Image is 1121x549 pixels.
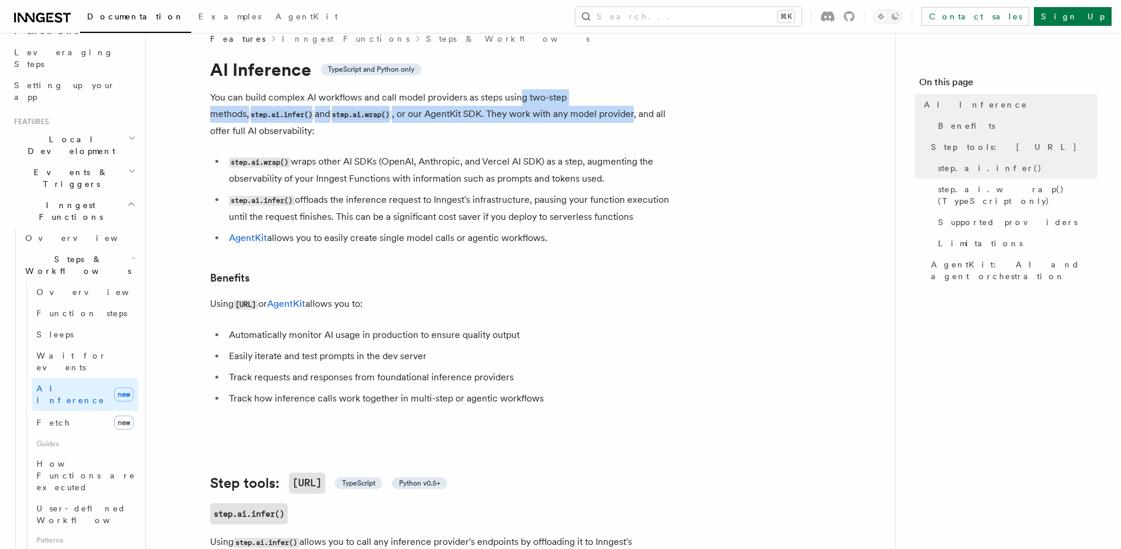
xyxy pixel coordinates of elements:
[225,327,681,343] li: Automatically monitor AI usage in production to ensure quality output
[87,12,184,21] span: Documentation
[275,12,338,21] span: AgentKit
[933,233,1097,254] a: Limitations
[919,94,1097,115] a: AI Inference
[922,7,1029,26] a: Contact sales
[36,459,135,492] span: How Functions are executed
[1034,7,1112,26] a: Sign Up
[32,324,138,345] a: Sleeps
[9,166,128,190] span: Events & Triggers
[931,259,1097,282] span: AgentKit: AI and agent orchestration
[249,110,315,120] code: step.ai.infer()
[21,249,138,282] button: Steps & Workflows
[9,117,49,126] span: Features
[229,232,267,243] a: AgentKit
[778,11,794,22] kbd: ⌘K
[9,42,138,75] a: Leveraging Steps
[32,378,138,411] a: AI Inferencenew
[874,9,902,24] button: Toggle dark mode
[210,503,288,524] a: step.ai.infer()
[32,453,138,498] a: How Functions are executed
[926,254,1097,287] a: AgentKit: AI and agent orchestration
[9,195,138,227] button: Inngest Functions
[32,345,138,378] a: Wait for events
[933,212,1097,233] a: Supported providers
[225,390,681,407] li: Track how inference calls work together in multi-step or agentic workflows
[114,387,134,401] span: new
[234,300,258,310] code: [URL]
[32,434,138,453] span: Guides
[36,287,158,297] span: Overview
[32,411,138,434] a: Fetchnew
[14,81,115,102] span: Setting up your app
[933,158,1097,179] a: step.ai.infer()
[36,418,71,427] span: Fetch
[21,253,131,277] span: Steps & Workflows
[576,7,801,26] button: Search...⌘K
[210,270,250,286] a: Benefits
[328,65,414,74] span: TypeScript and Python only
[282,33,410,45] a: Inngest Functions
[114,416,134,430] span: new
[225,230,681,246] li: allows you to easily create single model calls or agentic workflows.
[933,115,1097,136] a: Benefits
[32,303,138,324] a: Function steps
[36,309,127,318] span: Function steps
[267,298,305,309] a: AgentKit
[342,478,375,488] span: TypeScript
[268,4,345,32] a: AgentKit
[198,12,261,21] span: Examples
[289,473,325,494] code: [URL]
[229,196,295,206] code: step.ai.infer()
[32,498,138,531] a: User-defined Workflows
[21,227,138,249] a: Overview
[9,133,128,157] span: Local Development
[210,296,681,313] p: Using or allows you to:
[36,351,107,372] span: Wait for events
[426,33,590,45] a: Steps & Workflows
[9,162,138,195] button: Events & Triggers
[938,216,1077,228] span: Supported providers
[210,59,681,80] h1: AI Inference
[924,99,1027,111] span: AI Inference
[229,158,291,168] code: step.ai.wrap()
[225,348,681,364] li: Easily iterate and test prompts in the dev server
[225,153,681,187] li: wraps other AI SDKs (OpenAI, Anthropic, and Vercel AI SDK) as a step, augmenting the observabilit...
[330,110,392,120] code: step.ai.wrap()
[931,141,1077,153] span: Step tools: [URL]
[36,330,74,339] span: Sleeps
[210,473,447,494] a: Step tools:[URL] TypeScript Python v0.5+
[25,233,147,243] span: Overview
[938,162,1042,174] span: step.ai.infer()
[9,129,138,162] button: Local Development
[210,33,265,45] span: Features
[399,478,440,488] span: Python v0.5+
[926,136,1097,158] a: Step tools: [URL]
[14,48,114,69] span: Leveraging Steps
[938,120,995,132] span: Benefits
[191,4,268,32] a: Examples
[938,237,1023,249] span: Limitations
[225,192,681,225] li: offloads the inference request to Inngest's infrastructure, pausing your function execution until...
[225,369,681,386] li: Track requests and responses from foundational inference providers
[80,4,191,33] a: Documentation
[32,282,138,303] a: Overview
[36,504,142,525] span: User-defined Workflows
[36,384,105,405] span: AI Inference
[9,199,127,223] span: Inngest Functions
[210,89,681,139] p: You can build complex AI workflows and call model providers as steps using two-step methods, and ...
[919,75,1097,94] h4: On this page
[938,183,1097,207] span: step.ai.wrap() (TypeScript only)
[9,75,138,108] a: Setting up your app
[234,538,300,548] code: step.ai.infer()
[933,179,1097,212] a: step.ai.wrap() (TypeScript only)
